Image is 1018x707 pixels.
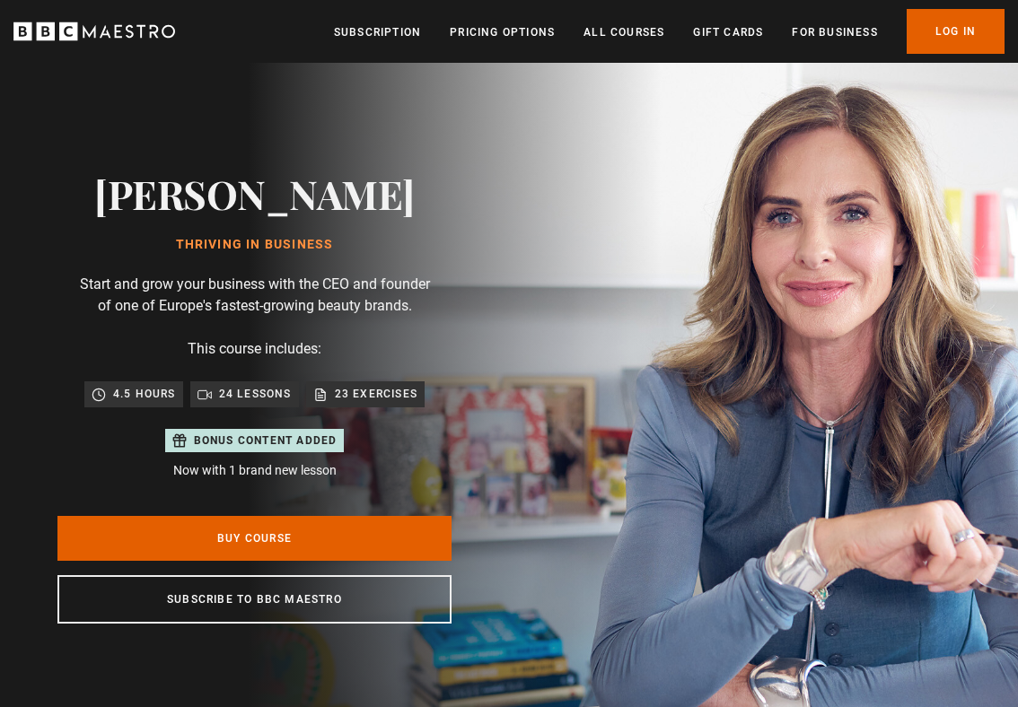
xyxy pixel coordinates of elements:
p: Start and grow your business with the CEO and founder of one of Europe's fastest-growing beauty b... [75,274,434,317]
a: Log In [907,9,1005,54]
p: This course includes: [188,338,321,360]
a: Buy Course [57,516,452,561]
nav: Primary [334,9,1005,54]
a: Gift Cards [693,23,763,41]
h1: Thriving in Business [94,238,415,252]
svg: BBC Maestro [13,18,175,45]
h2: [PERSON_NAME] [94,170,415,216]
p: 4.5 hours [113,385,176,403]
a: Subscription [334,23,421,41]
p: Bonus content added [194,432,338,449]
a: All Courses [584,23,664,41]
a: Pricing Options [450,23,555,41]
a: For business [792,23,877,41]
p: Now with 1 brand new lesson [165,461,345,480]
a: Subscribe to BBC Maestro [57,575,452,624]
p: 24 lessons [219,385,292,403]
p: 23 exercises [335,385,417,403]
